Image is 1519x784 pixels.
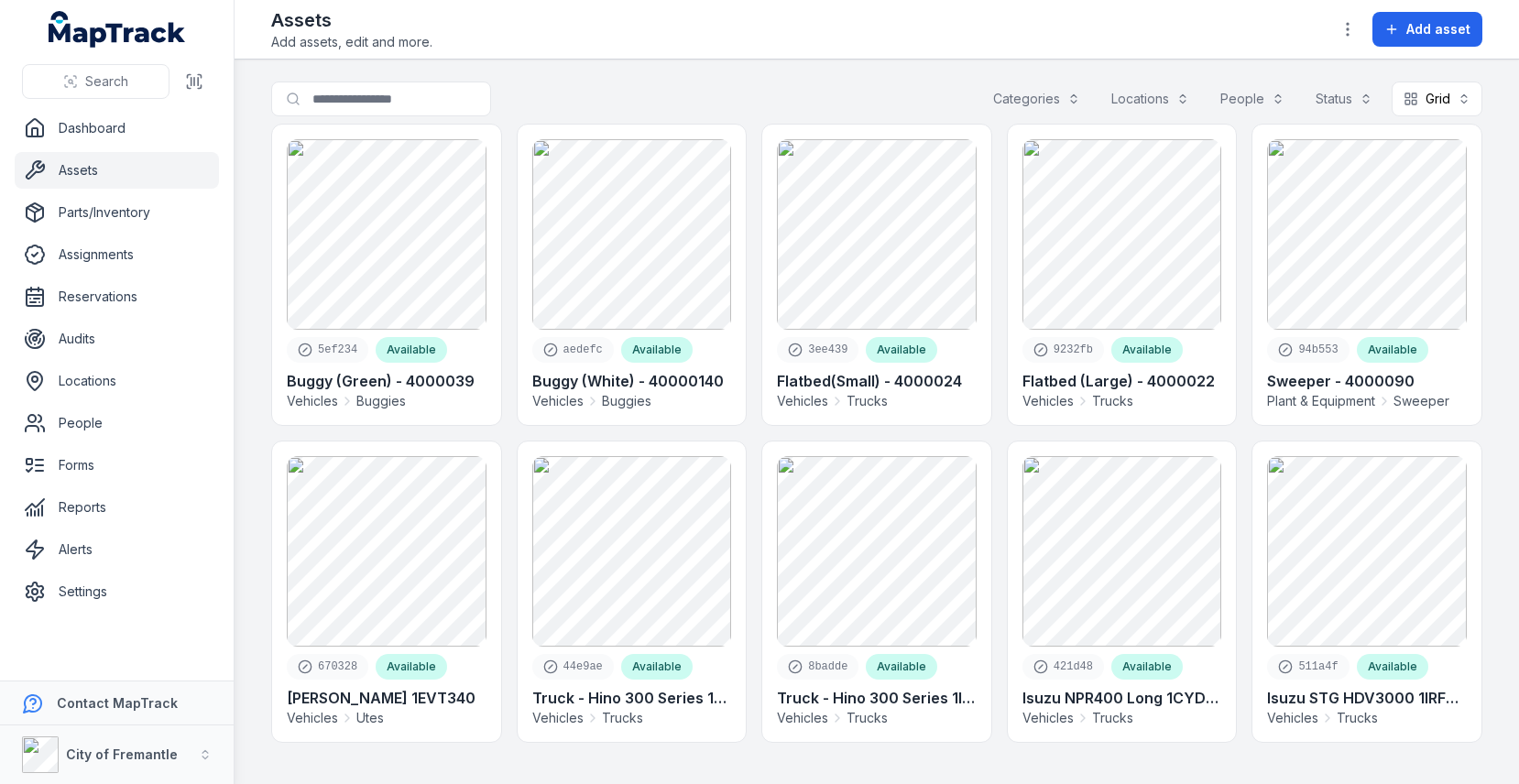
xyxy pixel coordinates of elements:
[15,363,219,399] a: Locations
[271,33,432,51] span: Add assets, edit and more.
[15,447,219,484] a: Forms
[1208,82,1296,116] button: People
[66,746,178,762] strong: City of Fremantle
[85,72,128,91] span: Search
[15,194,219,231] a: Parts/Inventory
[1099,82,1201,116] button: Locations
[1304,82,1384,116] button: Status
[15,531,219,568] a: Alerts
[15,405,219,441] a: People
[15,321,219,357] a: Audits
[981,82,1092,116] button: Categories
[15,278,219,315] a: Reservations
[57,695,178,711] strong: Contact MapTrack
[1392,82,1482,116] button: Grid
[271,7,432,33] h2: Assets
[15,110,219,147] a: Dashboard
[15,236,219,273] a: Assignments
[15,489,219,526] a: Reports
[22,64,169,99] button: Search
[1406,20,1470,38] span: Add asset
[15,152,219,189] a: Assets
[1372,12,1482,47] button: Add asset
[15,573,219,610] a: Settings
[49,11,186,48] a: MapTrack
